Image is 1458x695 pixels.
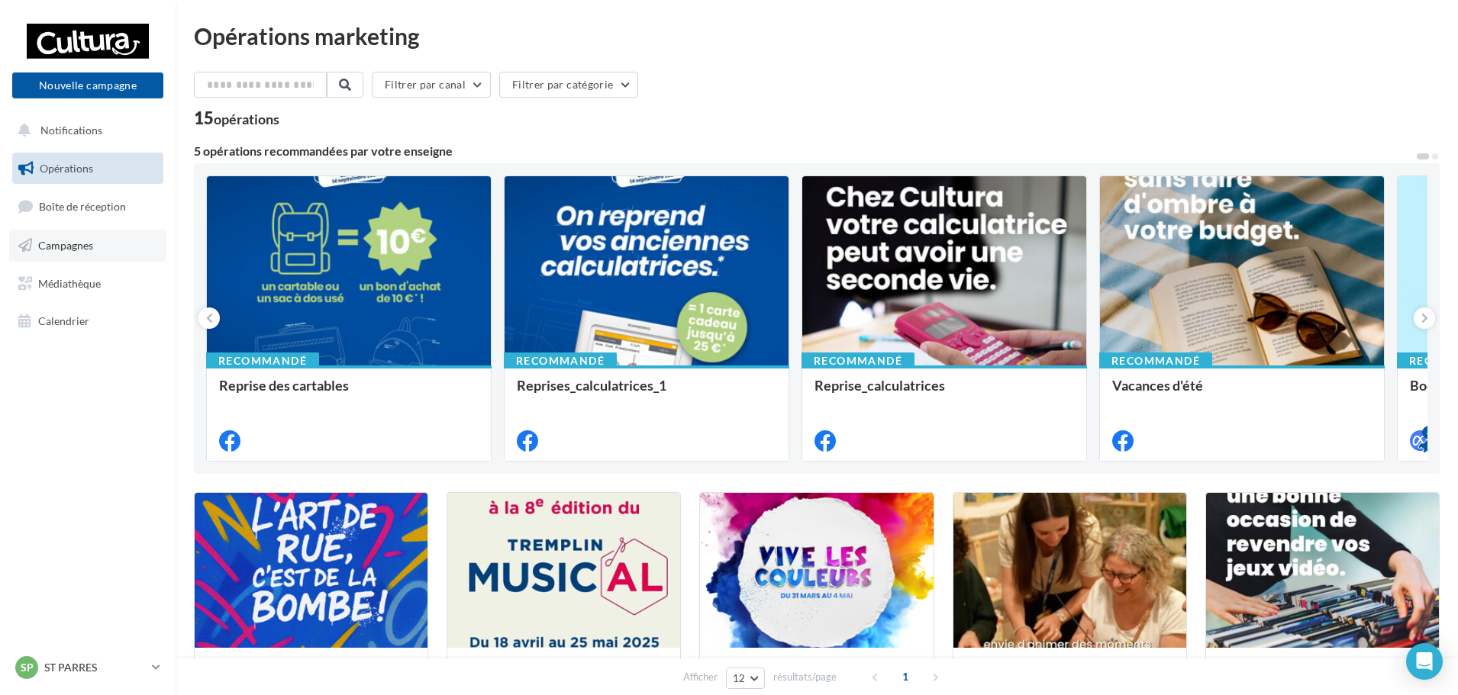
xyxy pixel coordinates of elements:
[1112,378,1372,408] div: Vacances d'été
[9,268,166,300] a: Médiathèque
[1422,426,1436,439] div: 4
[194,24,1440,47] div: Opérations marketing
[38,239,93,252] span: Campagnes
[9,114,160,146] button: Notifications
[733,672,746,684] span: 12
[683,670,718,684] span: Afficher
[12,72,163,98] button: Nouvelle campagne
[21,660,34,675] span: SP
[194,145,1415,157] div: 5 opérations recommandées par votre enseigne
[9,153,166,185] a: Opérations
[726,668,765,689] button: 12
[9,190,166,223] a: Boîte de réception
[38,314,89,327] span: Calendrier
[802,352,914,369] div: Recommandé
[9,230,166,262] a: Campagnes
[517,378,776,408] div: Reprises_calculatrices_1
[40,162,93,175] span: Opérations
[504,352,617,369] div: Recommandé
[814,378,1074,408] div: Reprise_calculatrices
[1406,643,1443,680] div: Open Intercom Messenger
[39,200,126,213] span: Boîte de réception
[773,670,837,684] span: résultats/page
[206,352,319,369] div: Recommandé
[9,305,166,337] a: Calendrier
[372,72,491,98] button: Filtrer par canal
[499,72,638,98] button: Filtrer par catégorie
[38,276,101,289] span: Médiathèque
[12,653,163,682] a: SP ST PARRES
[214,112,279,126] div: opérations
[1099,352,1212,369] div: Recommandé
[44,660,146,675] p: ST PARRES
[219,378,479,408] div: Reprise des cartables
[194,110,279,127] div: 15
[40,124,102,137] span: Notifications
[893,664,918,689] span: 1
